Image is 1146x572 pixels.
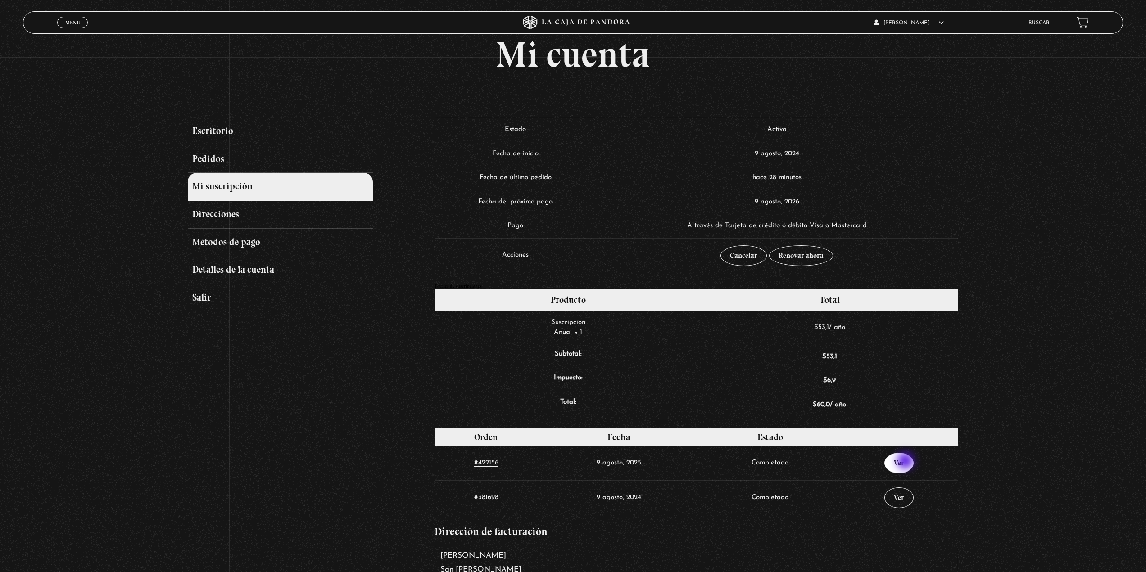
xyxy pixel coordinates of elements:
[700,446,840,480] td: Completado
[597,494,641,501] time: 1723248942
[188,229,372,257] a: Métodos de pago
[607,432,630,442] span: Fecha
[435,289,702,311] th: Producto
[596,166,957,190] td: hace 28 minutos
[769,245,833,266] a: Renovar ahora
[435,118,597,142] td: Estado
[62,27,83,34] span: Cerrar
[435,369,702,393] th: Impuesto:
[1077,17,1089,29] a: View your shopping cart
[188,173,372,201] a: Mi suscripción
[700,480,840,515] td: Completado
[687,222,867,229] span: A través de Tarjeta de crédito ó débito Visa o Mastercard
[823,377,836,384] span: 6,9
[702,289,958,311] th: Total
[474,459,498,467] a: #422156
[823,377,827,384] span: $
[702,393,958,417] td: / año
[551,319,585,326] span: Suscripción
[813,401,817,408] span: $
[435,166,597,190] td: Fecha de último pedido
[874,20,944,26] span: [PERSON_NAME]
[188,256,372,284] a: Detalles de la cuenta
[597,459,641,466] time: 1754785112
[435,393,702,417] th: Total:
[884,487,914,508] a: Ver
[822,353,826,360] span: $
[435,142,597,166] td: Fecha de inicio
[188,117,419,311] nav: Páginas de cuenta
[435,284,958,288] h2: Totales de suscripciones
[435,238,597,273] td: Acciones
[188,201,372,229] a: Direcciones
[65,20,80,25] span: Menu
[188,36,958,72] h1: Mi cuenta
[884,453,914,473] a: Ver
[188,117,372,145] a: Escritorio
[596,142,957,166] td: 9 agosto, 2024
[435,526,958,537] h2: Dirección de facturación
[720,245,767,266] a: Cancelar
[757,432,783,442] span: Estado
[435,345,702,369] th: Subtotal:
[814,324,829,331] span: 53,1
[702,311,958,345] td: / año
[474,432,498,442] span: Orden
[814,324,818,331] span: $
[596,118,957,142] td: Activa
[813,401,830,408] span: 60,0
[188,284,372,312] a: Salir
[574,329,582,336] strong: × 1
[822,353,837,360] span: 53,1
[596,190,957,214] td: 9 agosto, 2026
[188,145,372,173] a: Pedidos
[1028,20,1050,26] a: Buscar
[435,190,597,214] td: Fecha del próximo pago
[551,319,585,337] a: Suscripción Anual
[435,214,597,238] td: Pago
[474,494,498,501] a: #381698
